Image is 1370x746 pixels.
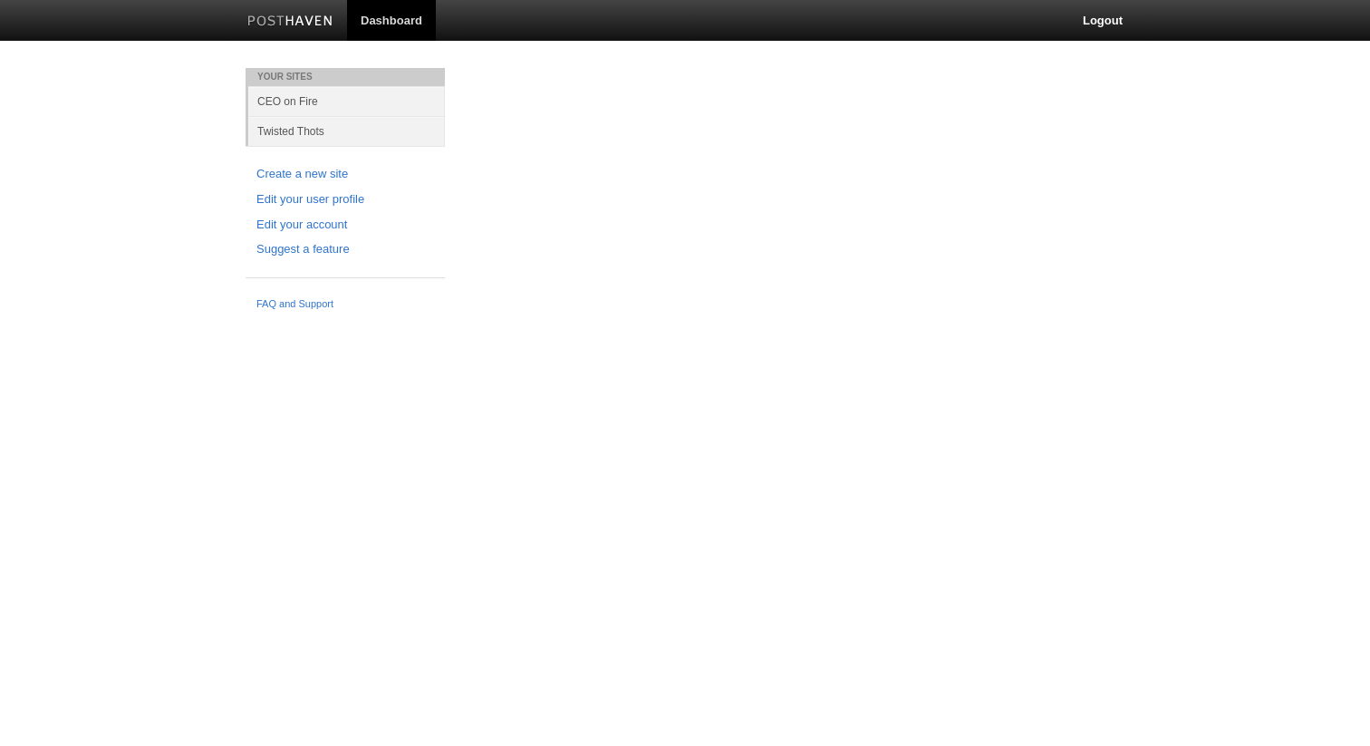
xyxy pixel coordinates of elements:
[248,86,445,116] a: CEO on Fire
[246,68,445,86] li: Your Sites
[256,165,434,184] a: Create a new site
[247,15,333,29] img: Posthaven-bar
[256,296,434,313] a: FAQ and Support
[256,240,434,259] a: Suggest a feature
[256,216,434,235] a: Edit your account
[256,190,434,209] a: Edit your user profile
[248,116,445,146] a: Twisted Thots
